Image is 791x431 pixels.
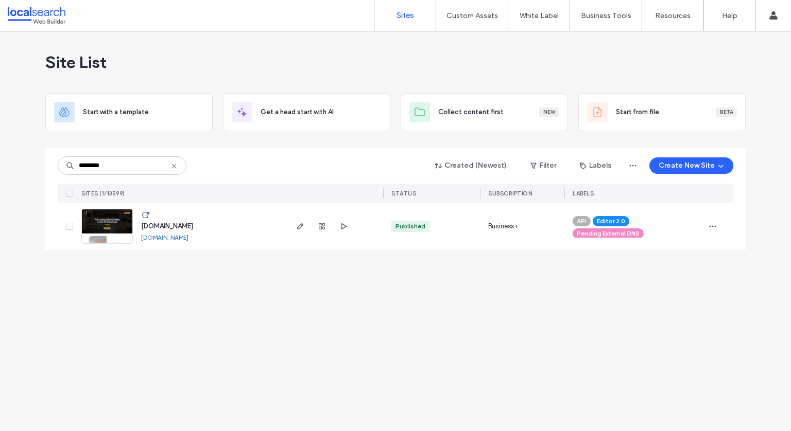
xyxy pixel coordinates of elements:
span: API [577,217,587,226]
label: White Label [520,11,559,20]
button: Create New Site [649,157,733,174]
div: Collect content firstNew [401,93,568,131]
span: Site List [45,52,107,73]
span: Pending External DNS [577,229,640,238]
span: SITES (1/13599) [81,190,125,197]
span: Get a head start with AI [261,107,334,117]
span: LABELS [573,190,594,197]
div: Start from fileBeta [578,93,746,131]
button: Created (Newest) [426,157,516,174]
label: Help [722,11,737,20]
button: Filter [520,157,566,174]
span: Collect content first [438,107,504,117]
span: STATUS [391,190,416,197]
div: Published [395,222,425,231]
span: Start with a template [83,107,149,117]
div: New [539,107,559,117]
span: Business+ [488,221,519,231]
a: [DOMAIN_NAME] [141,234,188,241]
button: Labels [571,157,621,174]
label: Business Tools [581,11,631,20]
div: Beta [716,107,737,117]
div: Start with a template [45,93,213,131]
div: Get a head start with AI [223,93,390,131]
label: Custom Assets [446,11,498,20]
span: SUBSCRIPTION [488,190,532,197]
a: [DOMAIN_NAME] [141,222,193,230]
span: Start from file [616,107,659,117]
label: Sites [397,11,414,20]
label: Resources [655,11,691,20]
span: Editor 2.0 [597,217,625,226]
